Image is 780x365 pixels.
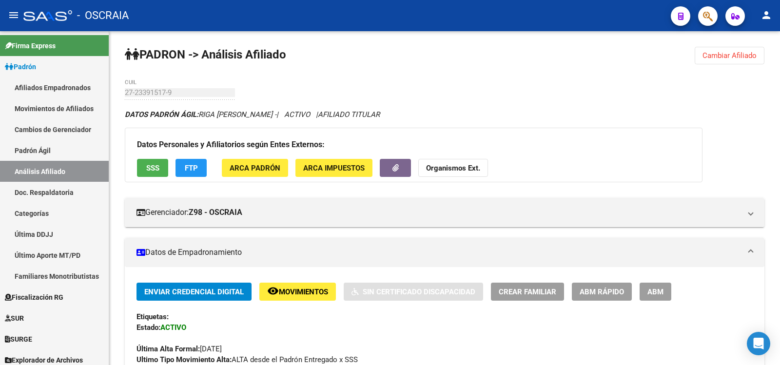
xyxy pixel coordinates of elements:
[136,283,252,301] button: Enviar Credencial Digital
[267,285,279,297] mat-icon: remove_red_eye
[426,164,480,173] strong: Organismos Ext.
[640,283,671,301] button: ABM
[318,110,380,119] span: AFILIADO TITULAR
[491,283,564,301] button: Crear Familiar
[418,159,488,177] button: Organismos Ext.
[136,345,200,353] strong: Última Alta Formal:
[295,159,372,177] button: ARCA Impuestos
[125,48,286,61] strong: PADRON -> Análisis Afiliado
[125,110,276,119] span: RIGA [PERSON_NAME] -
[702,51,757,60] span: Cambiar Afiliado
[146,164,159,173] span: SSS
[344,283,483,301] button: Sin Certificado Discapacidad
[695,47,764,64] button: Cambiar Afiliado
[185,164,198,173] span: FTP
[136,345,222,353] span: [DATE]
[747,332,770,355] div: Open Intercom Messenger
[259,283,336,301] button: Movimientos
[760,9,772,21] mat-icon: person
[580,288,624,296] span: ABM Rápido
[136,355,232,364] strong: Ultimo Tipo Movimiento Alta:
[136,312,169,321] strong: Etiquetas:
[137,138,690,152] h3: Datos Personales y Afiliatorios según Entes Externos:
[5,40,56,51] span: Firma Express
[303,164,365,173] span: ARCA Impuestos
[144,288,244,296] span: Enviar Credencial Digital
[125,238,764,267] mat-expansion-panel-header: Datos de Empadronamiento
[499,288,556,296] span: Crear Familiar
[5,292,63,303] span: Fiscalización RG
[572,283,632,301] button: ABM Rápido
[8,9,19,21] mat-icon: menu
[189,207,242,218] strong: Z98 - OSCRAIA
[363,288,475,296] span: Sin Certificado Discapacidad
[160,323,186,332] strong: ACTIVO
[222,159,288,177] button: ARCA Padrón
[136,247,741,258] mat-panel-title: Datos de Empadronamiento
[137,159,168,177] button: SSS
[125,110,198,119] strong: DATOS PADRÓN ÁGIL:
[5,334,32,345] span: SURGE
[125,110,380,119] i: | ACTIVO |
[647,288,663,296] span: ABM
[5,313,24,324] span: SUR
[136,207,741,218] mat-panel-title: Gerenciador:
[77,5,129,26] span: - OSCRAIA
[175,159,207,177] button: FTP
[230,164,280,173] span: ARCA Padrón
[136,323,160,332] strong: Estado:
[5,61,36,72] span: Padrón
[279,288,328,296] span: Movimientos
[125,198,764,227] mat-expansion-panel-header: Gerenciador:Z98 - OSCRAIA
[136,355,358,364] span: ALTA desde el Padrón Entregado x SSS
